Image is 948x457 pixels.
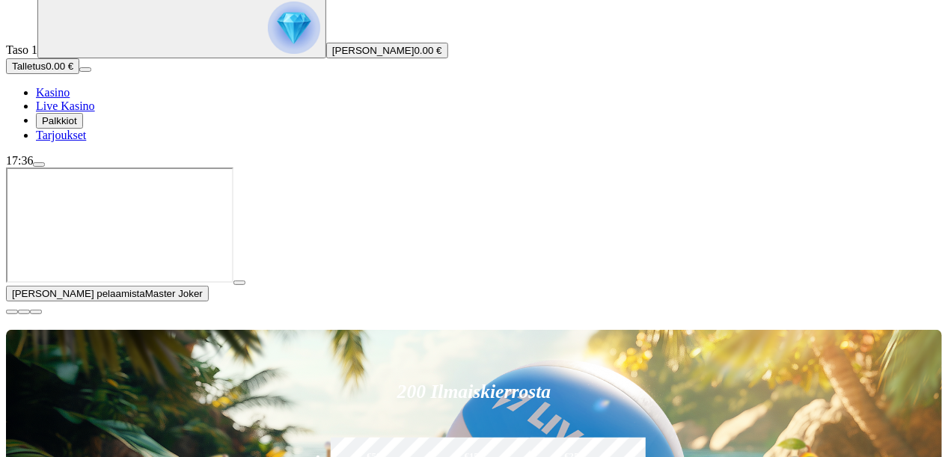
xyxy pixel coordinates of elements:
button: menu [79,67,91,72]
iframe: Master Joker [6,168,233,283]
span: [PERSON_NAME] [332,45,415,56]
button: menu [33,162,45,167]
a: Tarjoukset [36,129,86,141]
button: [PERSON_NAME]0.00 € [326,43,448,58]
span: 17:36 [6,154,33,167]
button: fullscreen icon [30,310,42,314]
button: Talletusplus icon0.00 € [6,58,79,74]
span: [PERSON_NAME] pelaamista [12,288,145,299]
nav: Main menu [6,86,942,142]
a: Kasino [36,86,70,99]
span: Master Joker [145,288,203,299]
span: Talletus [12,61,46,72]
button: [PERSON_NAME] pelaamistaMaster Joker [6,286,209,301]
button: play icon [233,280,245,285]
span: 0.00 € [46,61,73,72]
button: Palkkiot [36,113,83,129]
button: chevron-down icon [18,310,30,314]
button: close icon [6,310,18,314]
span: Taso 1 [6,43,37,56]
img: reward progress [268,1,320,54]
a: Live Kasino [36,99,95,112]
span: 0.00 € [415,45,442,56]
span: Palkkiot [42,115,77,126]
